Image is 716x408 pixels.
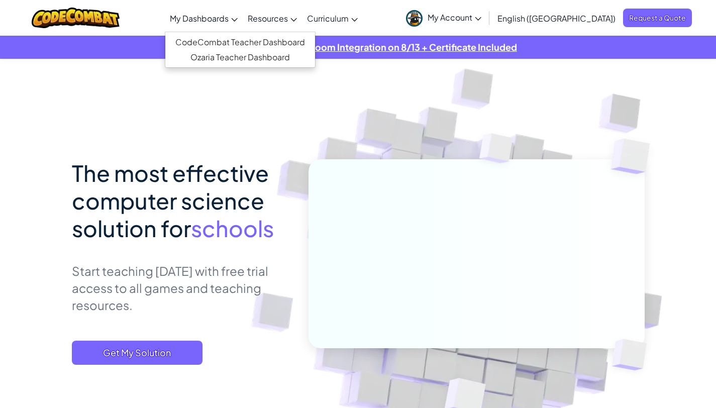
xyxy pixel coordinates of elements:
a: AI Classroom Integration on 8/13 + Certificate Included [277,41,517,53]
p: Free PD Session – [199,41,517,53]
a: Curriculum [302,5,363,32]
button: Get My Solution [72,341,202,365]
span: The most effective computer science solution for [72,159,269,242]
a: English ([GEOGRAPHIC_DATA]) [492,5,621,32]
span: Resources [248,13,288,24]
a: Request a Quote [623,9,692,27]
img: Overlap cubes [595,318,670,391]
img: Overlap cubes [460,114,533,188]
img: Overlap cubes [591,114,678,199]
span: Curriculum [307,13,349,24]
img: CodeCombat logo [32,8,120,28]
a: My Account [401,2,486,34]
img: avatar [406,10,423,27]
a: Ozaria Teacher Dashboard [165,50,315,65]
span: English ([GEOGRAPHIC_DATA]) [497,13,616,24]
span: schools [191,214,274,242]
span: My Account [428,12,481,23]
a: CodeCombat Teacher Dashboard [165,35,315,50]
span: My Dashboards [170,13,229,24]
a: My Dashboards [165,5,243,32]
p: Start teaching [DATE] with free trial access to all games and teaching resources. [72,262,293,314]
a: Resources [243,5,302,32]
